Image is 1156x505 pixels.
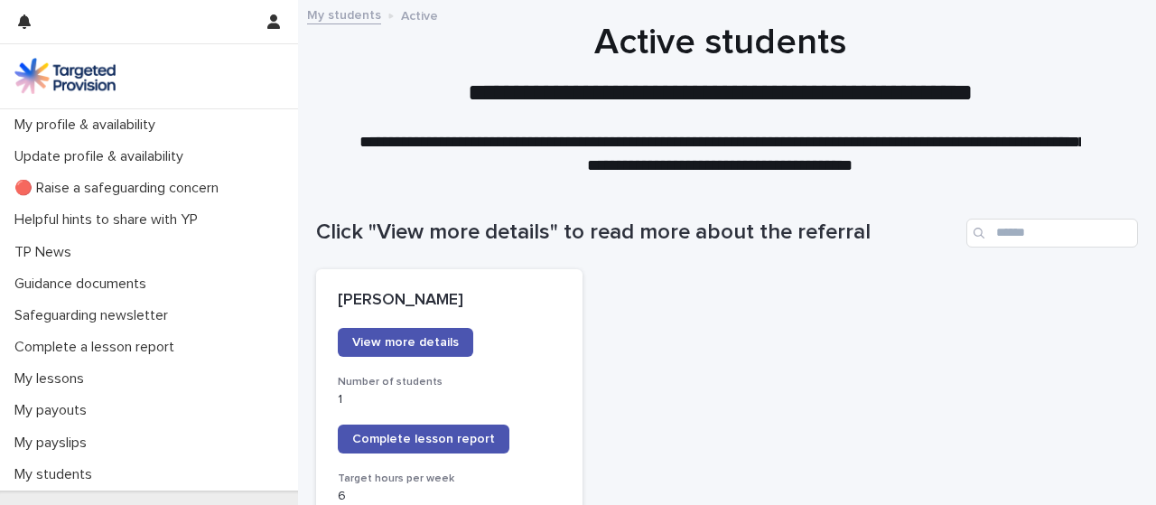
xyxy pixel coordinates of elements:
p: Complete a lesson report [7,339,189,356]
p: My profile & availability [7,117,170,134]
span: Complete lesson report [352,433,495,445]
input: Search [966,219,1138,248]
h1: Click "View more details" to read more about the referral [316,220,959,246]
a: Complete lesson report [338,425,509,454]
p: Helpful hints to share with YP [7,211,212,229]
a: View more details [338,328,473,357]
img: M5nRWzHhSzIhMunXDL62 [14,58,116,94]
p: Active [401,5,438,24]
p: My lessons [7,370,98,388]
p: Update profile & availability [7,148,198,165]
h3: Target hours per week [338,472,561,486]
p: [PERSON_NAME] [338,291,561,311]
h3: Number of students [338,375,561,389]
p: Safeguarding newsletter [7,307,182,324]
span: View more details [352,336,459,349]
p: TP News [7,244,86,261]
p: My payouts [7,402,101,419]
h1: Active students [316,21,1124,64]
p: 🔴 Raise a safeguarding concern [7,180,233,197]
a: My students [307,4,381,24]
p: My students [7,466,107,483]
p: 6 [338,489,561,504]
p: 1 [338,392,561,407]
p: My payslips [7,435,101,452]
p: Guidance documents [7,276,161,293]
